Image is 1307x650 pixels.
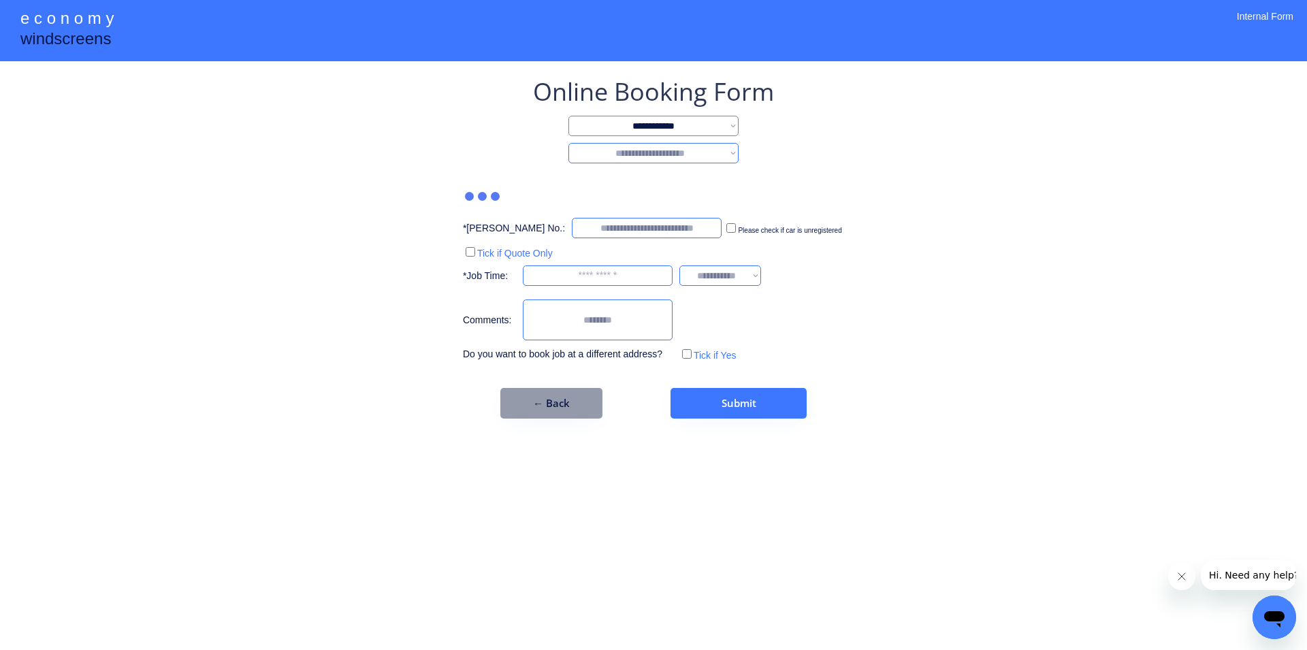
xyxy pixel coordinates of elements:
[1168,563,1195,590] iframe: Close message
[463,270,516,283] div: *Job Time:
[1253,596,1296,639] iframe: Button to launch messaging window
[20,7,114,33] div: e c o n o m y
[1237,10,1293,41] div: Internal Form
[500,388,602,419] button: ← Back
[694,350,737,361] label: Tick if Yes
[463,222,565,235] div: *[PERSON_NAME] No.:
[533,75,774,109] div: Online Booking Form
[8,10,98,20] span: Hi. Need any help?
[477,248,553,259] label: Tick if Quote Only
[463,314,516,327] div: Comments:
[671,388,807,419] button: Submit
[463,348,673,361] div: Do you want to book job at a different address?
[1201,560,1296,590] iframe: Message from company
[738,227,841,234] label: Please check if car is unregistered
[20,27,111,54] div: windscreens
